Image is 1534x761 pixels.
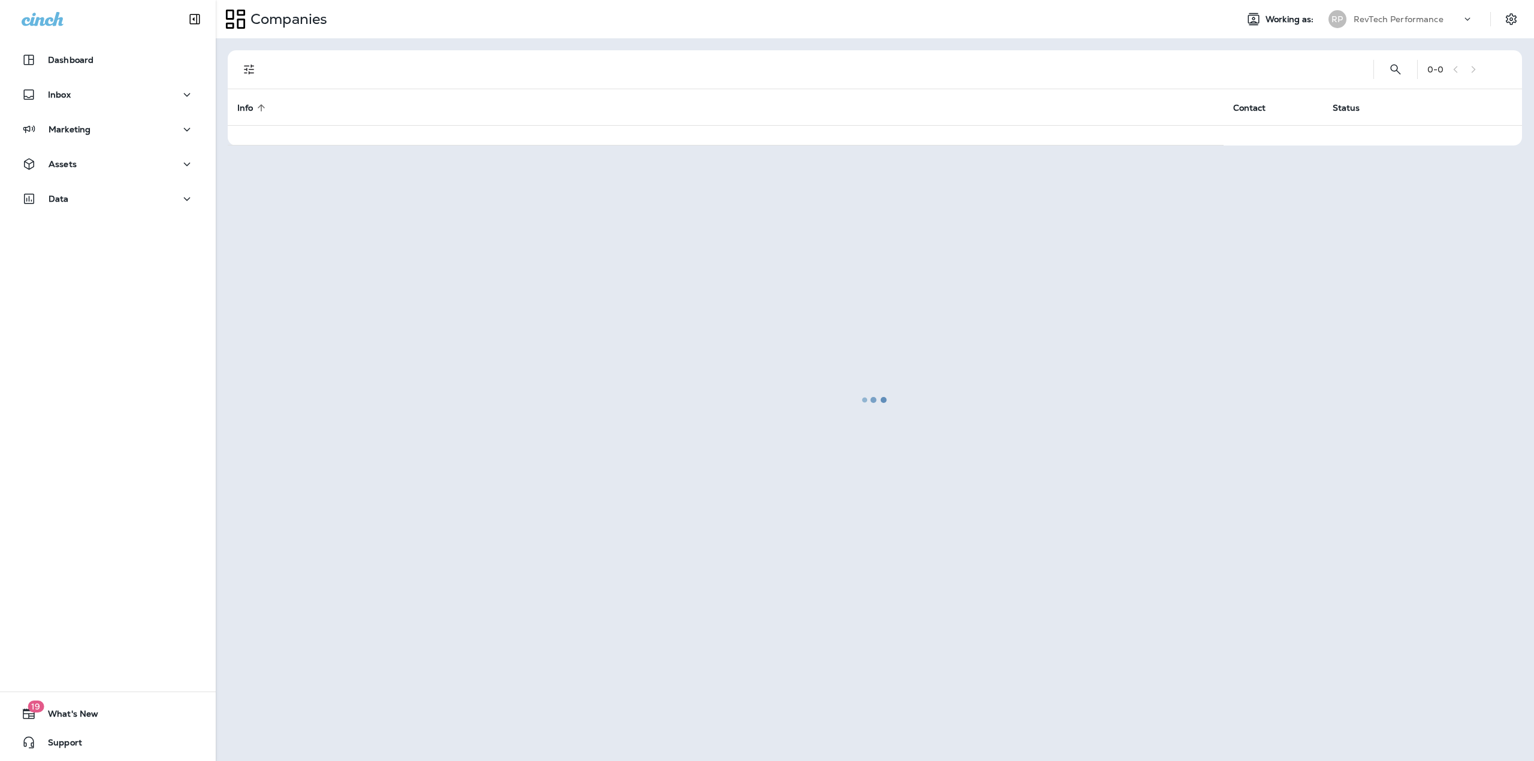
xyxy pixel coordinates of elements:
[49,125,90,134] p: Marketing
[12,48,204,72] button: Dashboard
[12,187,204,211] button: Data
[12,152,204,176] button: Assets
[12,702,204,726] button: 19What's New
[49,194,69,204] p: Data
[12,83,204,107] button: Inbox
[28,701,44,713] span: 19
[36,709,98,723] span: What's New
[12,117,204,141] button: Marketing
[12,730,204,754] button: Support
[1354,14,1444,24] p: RevTech Performance
[178,7,212,31] button: Collapse Sidebar
[48,90,71,99] p: Inbox
[49,159,77,169] p: Assets
[1266,14,1316,25] span: Working as:
[1500,8,1522,30] button: Settings
[48,55,93,65] p: Dashboard
[246,10,327,28] p: Companies
[36,738,82,752] span: Support
[1328,10,1346,28] div: RP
